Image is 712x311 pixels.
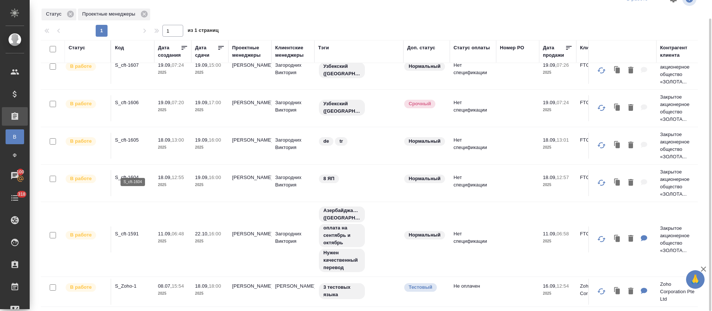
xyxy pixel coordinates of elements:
[409,100,431,107] p: Срочный
[78,9,150,20] div: Проектные менеджеры
[195,144,225,151] p: 2025
[209,100,221,105] p: 17:00
[409,138,441,145] p: Нормальный
[637,231,651,247] button: Для КМ: По оплате: просим данный проект разбить пополам: на сентябрь и октябрь
[403,136,446,146] div: Статус по умолчанию для стандартных заказов
[2,166,28,185] a: 100
[580,136,616,144] p: FTC
[70,138,92,145] p: В работе
[271,170,314,196] td: Загородних Виктория
[188,26,219,37] span: из 1 страниц
[228,133,271,159] td: [PERSON_NAME]
[318,99,400,116] div: Узбекский (Латиница)
[271,279,314,305] td: [PERSON_NAME]
[195,62,209,68] p: 19.09,
[543,100,557,105] p: 19.09,
[543,106,573,114] p: 2025
[557,231,569,236] p: 06:58
[637,284,651,299] button: Для КМ: Переговоры с клиентом ведет БД: 9.09 Клиент вернулся с ответом что данный заказ будет опл...
[450,279,496,305] td: Не оплачен
[403,62,446,72] div: Статус по умолчанию для стандартных заказов
[195,137,209,143] p: 19.09,
[624,100,637,116] button: Удалить
[450,133,496,159] td: Нет спецификации
[158,106,188,114] p: 2025
[403,282,446,292] div: Топ-приоритет. Важно обеспечить лучшее возможное качество
[543,69,573,76] p: 2025
[195,238,225,245] p: 2025
[228,226,271,252] td: [PERSON_NAME]
[158,238,188,245] p: 2025
[12,168,29,176] span: 100
[407,44,435,52] div: Доп. статус
[228,58,271,84] td: [PERSON_NAME]
[660,56,696,86] p: Закрытое акционерное общество «ЗОЛОТА...
[318,44,329,52] div: Тэги
[195,175,209,180] p: 19.09,
[172,62,184,68] p: 07:24
[660,131,696,161] p: Закрытое акционерное общество «ЗОЛОТА...
[228,279,271,305] td: [PERSON_NAME]
[660,93,696,123] p: Закрытое акционерное общество «ЗОЛОТА...
[323,284,360,298] p: 3 тестовых языка
[195,283,209,289] p: 18.09,
[115,62,151,69] p: S_cft-1607
[65,282,107,292] div: Выставляет ПМ после принятия заказа от КМа
[172,137,184,143] p: 13:00
[543,290,573,297] p: 2025
[624,231,637,247] button: Удалить
[580,62,616,69] p: FTC
[195,181,225,189] p: 2025
[82,10,138,18] p: Проектные менеджеры
[209,62,221,68] p: 15:00
[543,181,573,189] p: 2025
[323,100,360,115] p: Узбекский ([GEOGRAPHIC_DATA])
[158,144,188,151] p: 2025
[409,231,441,239] p: Нормальный
[409,284,432,291] p: Тестовый
[65,230,107,240] div: Выставляет ПМ после принятия заказа от КМа
[318,136,400,146] div: de, tr
[2,189,28,207] a: 318
[115,174,151,181] p: S_cft-1604
[275,44,311,59] div: Клиентские менеджеры
[318,206,400,273] div: Азербайджанский (Латиница), оплата на сентябрь и октябрь, Нужен качественный перевод
[543,144,573,151] p: 2025
[450,170,496,196] td: Нет спецификации
[115,282,151,290] p: S_Zoho-1
[115,44,124,52] div: Код
[158,175,172,180] p: 18.09,
[660,44,696,59] div: Контрагент клиента
[271,133,314,159] td: Загородних Виктория
[158,283,172,289] p: 08.07,
[42,9,76,20] div: Статус
[13,191,30,198] span: 318
[450,58,496,84] td: Нет спецификации
[543,238,573,245] p: 2025
[543,231,557,236] p: 11.09,
[450,95,496,121] td: Нет спецификации
[689,272,702,287] span: 🙏
[557,62,569,68] p: 07:26
[46,10,64,18] p: Статус
[209,231,221,236] p: 16:00
[172,100,184,105] p: 07:20
[209,175,221,180] p: 16:00
[158,231,172,236] p: 11.09,
[323,249,360,271] p: Нужен качественный перевод
[70,63,92,70] p: В работе
[9,152,20,159] span: Ф
[195,100,209,105] p: 19.09,
[70,100,92,107] p: В работе
[610,175,624,191] button: Клонировать
[271,58,314,84] td: Загородних Виктория
[6,148,24,163] a: Ф
[543,62,557,68] p: 19.09,
[403,230,446,240] div: Статус по умолчанию для стандартных заказов
[232,44,268,59] div: Проектные менеджеры
[172,175,184,180] p: 12:55
[115,230,151,238] p: S_cft-1591
[403,99,446,109] div: Выставляется автоматически, если на указанный объем услуг необходимо больше времени в стандартном...
[6,129,24,144] a: В
[158,181,188,189] p: 2025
